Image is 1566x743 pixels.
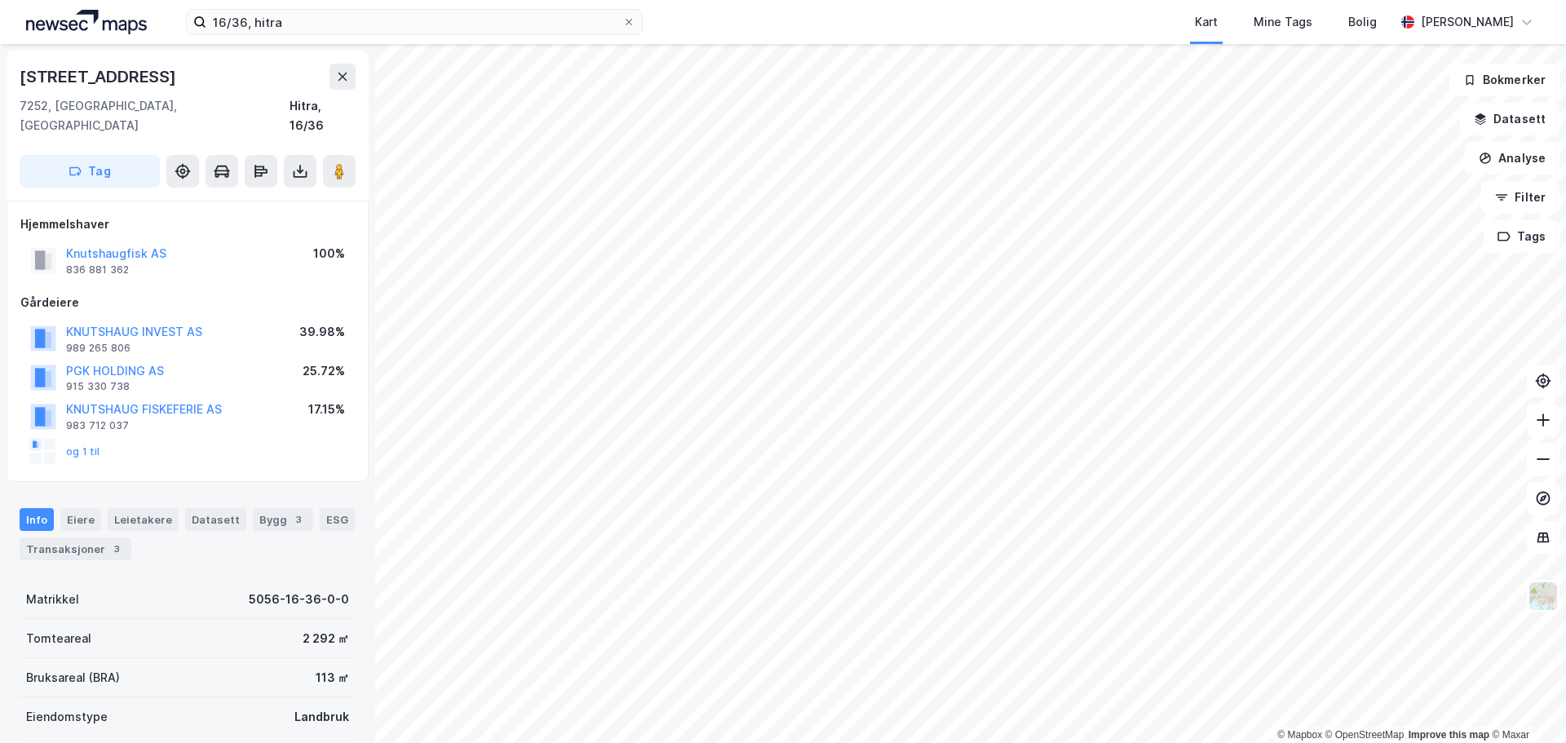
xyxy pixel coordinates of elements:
[20,96,290,135] div: 7252, [GEOGRAPHIC_DATA], [GEOGRAPHIC_DATA]
[1460,103,1559,135] button: Datasett
[20,64,179,90] div: [STREET_ADDRESS]
[290,511,307,528] div: 3
[20,293,355,312] div: Gårdeiere
[249,590,349,609] div: 5056-16-36-0-0
[1277,729,1322,741] a: Mapbox
[1195,12,1218,32] div: Kart
[1449,64,1559,96] button: Bokmerker
[26,668,120,688] div: Bruksareal (BRA)
[108,541,125,557] div: 3
[316,668,349,688] div: 113 ㎡
[1528,581,1559,612] img: Z
[185,508,246,531] div: Datasett
[26,590,79,609] div: Matrikkel
[303,629,349,648] div: 2 292 ㎡
[253,508,313,531] div: Bygg
[1409,729,1489,741] a: Improve this map
[206,10,622,34] input: Søk på adresse, matrikkel, gårdeiere, leietakere eller personer
[299,322,345,342] div: 39.98%
[308,400,345,419] div: 17.15%
[26,10,147,34] img: logo.a4113a55bc3d86da70a041830d287a7e.svg
[1484,220,1559,253] button: Tags
[26,707,108,727] div: Eiendomstype
[108,508,179,531] div: Leietakere
[1481,181,1559,214] button: Filter
[1484,665,1566,743] iframe: Chat Widget
[290,96,356,135] div: Hitra, 16/36
[303,361,345,381] div: 25.72%
[320,508,355,531] div: ESG
[1421,12,1514,32] div: [PERSON_NAME]
[66,419,129,432] div: 983 712 037
[66,342,130,355] div: 989 265 806
[1325,729,1405,741] a: OpenStreetMap
[313,244,345,263] div: 100%
[1348,12,1377,32] div: Bolig
[20,537,131,560] div: Transaksjoner
[1254,12,1312,32] div: Mine Tags
[26,629,91,648] div: Tomteareal
[20,508,54,531] div: Info
[66,263,129,276] div: 836 881 362
[1484,665,1566,743] div: Kontrollprogram for chat
[60,508,101,531] div: Eiere
[66,380,130,393] div: 915 330 738
[20,155,160,188] button: Tag
[294,707,349,727] div: Landbruk
[1465,142,1559,175] button: Analyse
[20,214,355,234] div: Hjemmelshaver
